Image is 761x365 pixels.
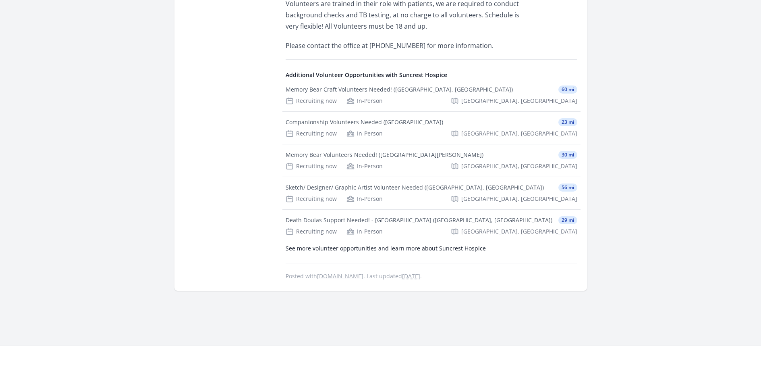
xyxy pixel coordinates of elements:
a: [DOMAIN_NAME] [317,272,363,280]
abbr: Tue, Sep 9, 2025 3:51 PM [402,272,420,280]
div: Recruiting now [286,129,337,138]
span: 30 mi [558,151,577,159]
span: [GEOGRAPHIC_DATA], [GEOGRAPHIC_DATA] [461,129,577,138]
span: 23 mi [558,118,577,126]
span: 56 mi [558,184,577,192]
div: In-Person [346,227,383,236]
div: Sketch/ Designer/ Graphic Artist Volunteer Needed ([GEOGRAPHIC_DATA], [GEOGRAPHIC_DATA]) [286,184,544,192]
div: In-Person [346,97,383,105]
span: [GEOGRAPHIC_DATA], [GEOGRAPHIC_DATA] [461,227,577,236]
a: Sketch/ Designer/ Graphic Artist Volunteer Needed ([GEOGRAPHIC_DATA], [GEOGRAPHIC_DATA]) 56 mi Re... [282,177,581,209]
a: Companionship Volunteers Needed ([GEOGRAPHIC_DATA]) 23 mi Recruiting now In-Person [GEOGRAPHIC_DA... [282,112,581,144]
div: Companionship Volunteers Needed ([GEOGRAPHIC_DATA]) [286,118,443,126]
a: Death Doulas Support Needed! - [GEOGRAPHIC_DATA] ([GEOGRAPHIC_DATA], [GEOGRAPHIC_DATA]) 29 mi Rec... [282,210,581,242]
div: Recruiting now [286,227,337,236]
a: Memory Bear Craft Volunteers Needed! ([GEOGRAPHIC_DATA], [GEOGRAPHIC_DATA]) 60 mi Recruiting now ... [282,79,581,111]
div: Recruiting now [286,162,337,170]
a: See more volunteer opportunities and learn more about Suncrest Hospice [286,244,486,252]
a: Memory Bear Volunteers Needed! ([GEOGRAPHIC_DATA][PERSON_NAME]) 30 mi Recruiting now In-Person [G... [282,144,581,177]
div: Recruiting now [286,195,337,203]
p: Posted with . Last updated . [286,273,577,279]
span: 60 mi [558,86,577,94]
div: Recruiting now [286,97,337,105]
div: In-Person [346,162,383,170]
span: [GEOGRAPHIC_DATA], [GEOGRAPHIC_DATA] [461,195,577,203]
h4: Additional Volunteer Opportunities with Suncrest Hospice [286,71,577,79]
span: 29 mi [558,216,577,224]
span: [GEOGRAPHIC_DATA], [GEOGRAPHIC_DATA] [461,97,577,105]
div: Memory Bear Volunteers Needed! ([GEOGRAPHIC_DATA][PERSON_NAME]) [286,151,483,159]
div: Memory Bear Craft Volunteers Needed! ([GEOGRAPHIC_DATA], [GEOGRAPHIC_DATA]) [286,86,513,94]
span: [GEOGRAPHIC_DATA], [GEOGRAPHIC_DATA] [461,162,577,170]
div: In-Person [346,129,383,138]
div: In-Person [346,195,383,203]
p: Please contact the office at [PHONE_NUMBER] for more information. [286,40,521,51]
div: Death Doulas Support Needed! - [GEOGRAPHIC_DATA] ([GEOGRAPHIC_DATA], [GEOGRAPHIC_DATA]) [286,216,552,224]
